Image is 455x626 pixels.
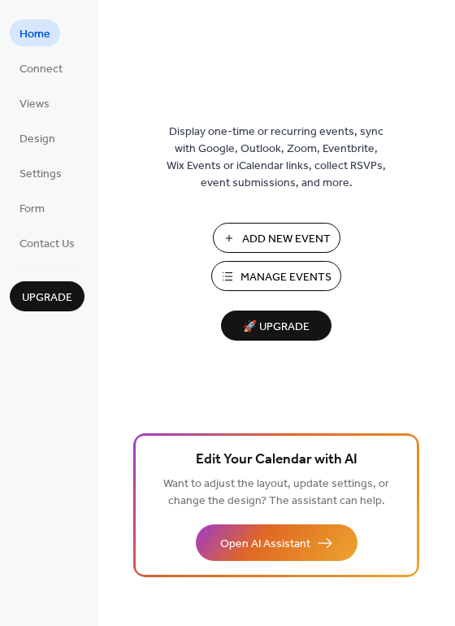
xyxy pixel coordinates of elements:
[19,131,55,148] span: Design
[211,261,341,291] button: Manage Events
[19,61,63,78] span: Connect
[22,289,72,306] span: Upgrade
[19,26,50,43] span: Home
[221,311,331,341] button: 🚀 Upgrade
[10,194,54,221] a: Form
[10,54,72,81] a: Connect
[10,20,60,46] a: Home
[196,449,357,472] span: Edit Your Calendar with AI
[19,236,75,253] span: Contact Us
[167,124,386,192] span: Display one-time or recurring events, sync with Google, Outlook, Zoom, Eventbrite, Wix Events or ...
[163,473,389,512] span: Want to adjust the layout, update settings, or change the design? The assistant can help.
[10,124,65,151] a: Design
[10,159,71,186] a: Settings
[220,536,310,553] span: Open AI Assistant
[10,229,84,256] a: Contact Us
[240,269,331,286] span: Manage Events
[213,223,340,253] button: Add New Event
[231,316,322,338] span: 🚀 Upgrade
[19,201,45,218] span: Form
[19,96,50,113] span: Views
[10,89,59,116] a: Views
[19,166,62,183] span: Settings
[242,231,331,248] span: Add New Event
[196,524,357,561] button: Open AI Assistant
[10,281,84,311] button: Upgrade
